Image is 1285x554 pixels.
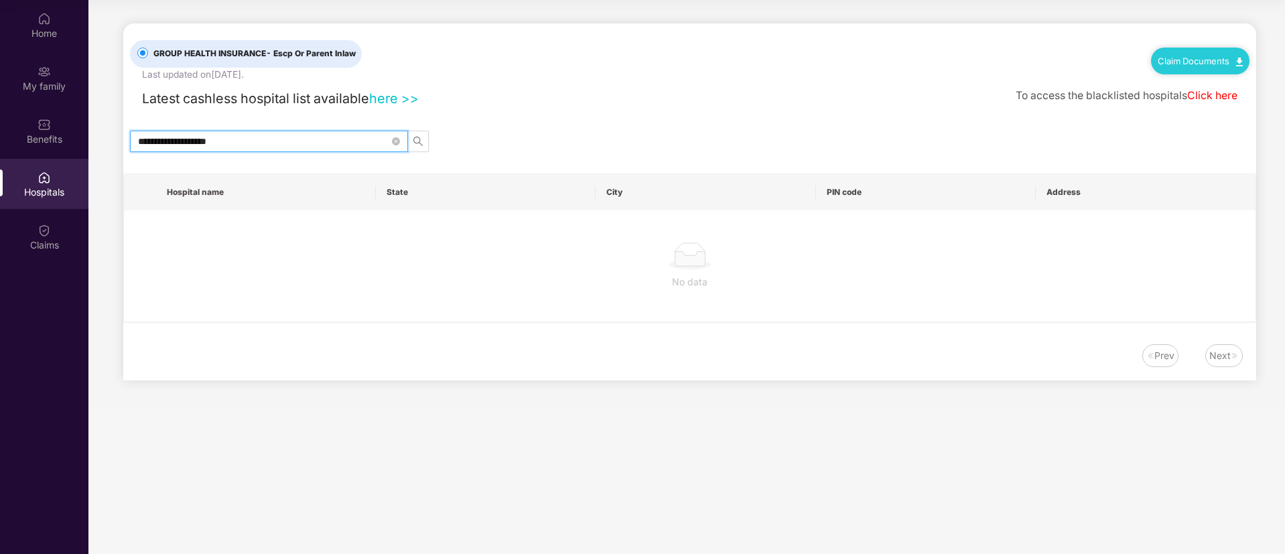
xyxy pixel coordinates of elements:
th: Hospital name [156,174,376,210]
th: Address [1036,174,1256,210]
span: close-circle [392,135,400,148]
span: close-circle [392,137,400,145]
span: Address [1046,187,1245,198]
span: Hospital name [167,187,365,198]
